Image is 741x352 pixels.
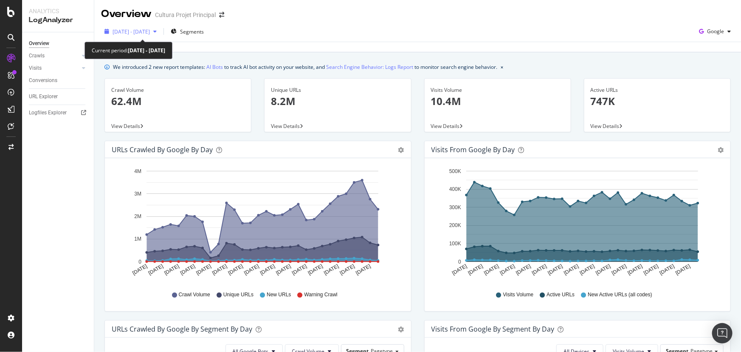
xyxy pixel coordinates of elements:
text: 4M [134,168,141,174]
text: 0 [138,259,141,265]
svg: A chart. [112,165,401,283]
button: Google [696,25,734,38]
text: 300K [449,204,461,210]
text: [DATE] [179,263,196,276]
b: [DATE] - [DATE] [128,47,165,54]
div: Unique URLs [271,86,404,94]
text: [DATE] [547,263,563,276]
div: arrow-right-arrow-left [219,12,224,18]
a: Visits [29,64,79,73]
span: Visits Volume [503,291,534,298]
text: [DATE] [307,263,324,276]
a: Crawls [29,51,79,60]
span: View Details [111,122,140,130]
div: Cultura Projet Principal [155,11,216,19]
div: gear [398,326,404,332]
div: URLs Crawled by Google by day [112,145,213,154]
text: [DATE] [355,263,372,276]
div: Active URLs [591,86,724,94]
span: [DATE] - [DATE] [113,28,150,35]
div: Logfiles Explorer [29,108,67,117]
div: Overview [101,7,152,21]
text: [DATE] [483,263,500,276]
div: gear [398,147,404,153]
text: [DATE] [579,263,596,276]
div: Conversions [29,76,57,85]
text: [DATE] [531,263,548,276]
a: AI Bots [206,62,223,71]
text: [DATE] [515,263,532,276]
text: [DATE] [323,263,340,276]
text: [DATE] [594,263,611,276]
p: 747K [591,94,724,108]
text: [DATE] [611,263,628,276]
div: Analytics [29,7,87,15]
p: 8.2M [271,94,404,108]
span: New URLs [267,291,291,298]
text: [DATE] [211,263,228,276]
span: New Active URLs (all codes) [588,291,652,298]
div: Open Intercom Messenger [712,323,733,343]
p: 10.4M [431,94,564,108]
a: Logfiles Explorer [29,108,88,117]
svg: A chart. [431,165,721,283]
text: 3M [134,191,141,197]
text: [DATE] [339,263,356,276]
text: 400K [449,187,461,193]
div: LogAnalyzer [29,15,87,25]
text: 200K [449,223,461,229]
div: Current period: [92,45,165,55]
div: Visits from Google by day [431,145,515,154]
text: [DATE] [275,263,292,276]
span: Active URLs [547,291,575,298]
span: Warning Crawl [304,291,338,298]
text: [DATE] [259,263,276,276]
div: URL Explorer [29,92,58,101]
button: close banner [499,61,505,73]
div: Visits [29,64,42,73]
button: [DATE] - [DATE] [101,25,160,38]
text: [DATE] [291,263,308,276]
text: 500K [449,168,461,174]
p: 62.4M [111,94,245,108]
div: Visits from Google By Segment By Day [431,325,555,333]
text: [DATE] [467,263,484,276]
a: URL Explorer [29,92,88,101]
text: 1M [134,236,141,242]
text: [DATE] [563,263,580,276]
text: [DATE] [451,263,468,276]
text: 2M [134,213,141,219]
span: View Details [431,122,460,130]
text: [DATE] [674,263,691,276]
button: Segments [167,25,207,38]
span: Google [707,28,724,35]
span: Unique URLs [223,291,254,298]
text: [DATE] [147,263,164,276]
div: gear [718,147,724,153]
a: Overview [29,39,88,48]
text: [DATE] [163,263,180,276]
text: [DATE] [131,263,148,276]
text: [DATE] [227,263,244,276]
text: [DATE] [195,263,212,276]
a: Conversions [29,76,88,85]
span: View Details [591,122,620,130]
div: URLs Crawled by Google By Segment By Day [112,325,252,333]
a: Search Engine Behavior: Logs Report [326,62,413,71]
div: info banner [104,62,731,71]
div: We introduced 2 new report templates: to track AI bot activity on your website, and to monitor se... [113,62,497,71]
text: [DATE] [626,263,643,276]
span: Crawl Volume [179,291,210,298]
text: 100K [449,241,461,247]
div: Visits Volume [431,86,564,94]
span: View Details [271,122,300,130]
div: Crawl Volume [111,86,245,94]
div: Overview [29,39,49,48]
text: [DATE] [499,263,516,276]
text: [DATE] [659,263,676,276]
text: [DATE] [243,263,260,276]
div: Crawls [29,51,45,60]
text: [DATE] [642,263,659,276]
